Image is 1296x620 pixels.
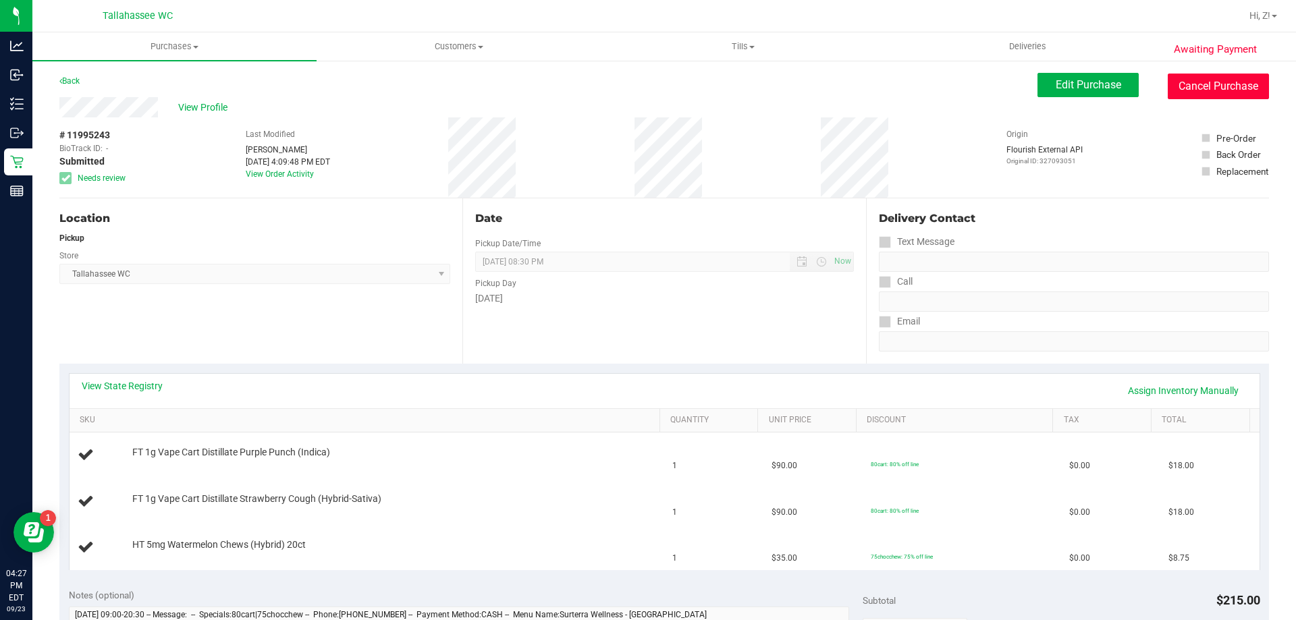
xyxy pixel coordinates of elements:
span: - [106,142,108,154]
a: Quantity [670,415,753,426]
label: Email [879,312,920,331]
span: Awaiting Payment [1174,42,1257,57]
a: Tax [1064,415,1146,426]
div: Back Order [1216,148,1261,161]
inline-svg: Retail [10,155,24,169]
span: $215.00 [1216,593,1260,607]
span: $90.00 [772,459,797,472]
span: FT 1g Vape Cart Distillate Strawberry Cough (Hybrid-Sativa) [132,492,381,505]
span: Needs review [78,172,126,184]
div: [DATE] 4:09:48 PM EDT [246,156,330,168]
span: $35.00 [772,552,797,565]
span: Purchases [32,40,317,53]
span: 80cart: 80% off line [871,507,919,514]
div: [PERSON_NAME] [246,144,330,156]
div: Delivery Contact [879,210,1269,227]
label: Pickup Date/Time [475,237,541,250]
div: [DATE] [475,291,853,306]
label: Origin [1006,128,1028,140]
inline-svg: Reports [10,184,24,198]
strong: Pickup [59,233,84,243]
span: $90.00 [772,506,797,519]
span: $8.75 [1168,552,1189,565]
span: $18.00 [1168,459,1194,472]
span: 75chocchew: 75% off line [871,553,933,560]
span: Hi, Z! [1249,10,1270,21]
a: Deliveries [886,32,1170,61]
a: Unit Price [769,415,851,426]
span: HT 5mg Watermelon Chews (Hybrid) 20ct [132,538,306,551]
span: # 11995243 [59,128,110,142]
input: Format: (999) 999-9999 [879,252,1269,272]
button: Cancel Purchase [1168,74,1269,99]
inline-svg: Outbound [10,126,24,140]
span: $18.00 [1168,506,1194,519]
label: Call [879,272,913,291]
inline-svg: Inventory [10,97,24,111]
span: FT 1g Vape Cart Distillate Purple Punch (Indica) [132,446,330,459]
a: View Order Activity [246,169,314,179]
a: Total [1162,415,1244,426]
label: Last Modified [246,128,295,140]
span: Notes (optional) [69,590,134,600]
a: Back [59,76,80,86]
span: $0.00 [1069,506,1090,519]
p: 04:27 PM EDT [6,567,26,604]
span: Subtotal [863,595,896,606]
span: Deliveries [991,40,1064,53]
span: View Profile [178,101,232,115]
div: Pre-Order [1216,132,1256,145]
a: Discount [867,415,1048,426]
span: 80cart: 80% off line [871,461,919,468]
a: View State Registry [82,379,163,393]
input: Format: (999) 999-9999 [879,291,1269,312]
p: Original ID: 327093051 [1006,156,1083,166]
iframe: Resource center unread badge [40,510,56,526]
span: 1 [672,506,677,519]
inline-svg: Inbound [10,68,24,82]
span: 1 [672,552,677,565]
span: $0.00 [1069,552,1090,565]
label: Text Message [879,232,954,252]
inline-svg: Analytics [10,39,24,53]
button: Edit Purchase [1037,73,1139,97]
span: Submitted [59,154,105,169]
span: Customers [317,40,600,53]
iframe: Resource center [13,512,54,553]
div: Flourish External API [1006,144,1083,166]
div: Replacement [1216,165,1268,178]
div: Location [59,210,450,227]
span: BioTrack ID: [59,142,103,154]
span: Tallahassee WC [103,10,173,22]
a: Assign Inventory Manually [1119,379,1247,402]
p: 09/23 [6,604,26,614]
label: Store [59,250,78,262]
a: Purchases [32,32,317,61]
a: SKU [80,415,654,426]
span: 1 [672,459,677,472]
a: Customers [317,32,601,61]
div: Date [475,210,853,227]
span: Edit Purchase [1056,78,1121,91]
a: Tills [601,32,885,61]
label: Pickup Day [475,277,516,289]
span: $0.00 [1069,459,1090,472]
span: Tills [601,40,884,53]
